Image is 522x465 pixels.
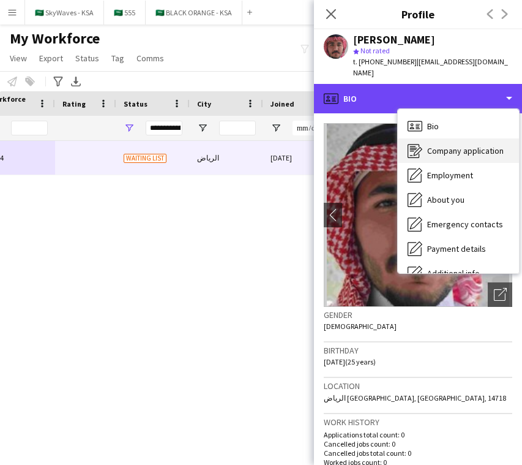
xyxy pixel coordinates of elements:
[324,417,512,428] h3: Work history
[197,123,208,134] button: Open Filter Menu
[398,114,519,138] div: Bio
[39,53,63,64] span: Export
[34,50,68,66] a: Export
[314,84,522,113] div: Bio
[270,123,282,134] button: Open Filter Menu
[136,53,164,64] span: Comms
[324,430,512,439] p: Applications total count: 0
[293,121,329,135] input: Joined Filter Input
[197,99,211,108] span: City
[427,121,439,132] span: Bio
[427,219,503,230] span: Emergency contacts
[427,170,473,181] span: Employment
[270,99,294,108] span: Joined
[263,141,337,175] div: [DATE]
[124,123,135,134] button: Open Filter Menu
[353,57,417,66] span: t. [PHONE_NUMBER]
[353,34,435,45] div: [PERSON_NAME]
[314,6,522,22] h3: Profile
[360,46,390,55] span: Not rated
[488,282,512,307] div: Open photos pop-in
[190,141,263,175] div: الرياض
[398,187,519,212] div: About you
[124,154,166,163] span: Waiting list
[25,1,104,25] button: 🇸🇦 SkyWaves - KSA
[10,29,100,48] span: My Workforce
[324,393,506,403] span: الرياض [GEOGRAPHIC_DATA], [GEOGRAPHIC_DATA], 14718
[398,212,519,236] div: Emergency contacts
[124,99,147,108] span: Status
[427,268,480,279] span: Additional info
[427,243,486,254] span: Payment details
[51,74,65,89] app-action-btn: Advanced filters
[324,123,512,307] img: Crew avatar or photo
[75,53,99,64] span: Status
[10,53,27,64] span: View
[427,194,464,205] span: About you
[69,74,83,89] app-action-btn: Export XLSX
[427,145,504,156] span: Company application
[70,50,104,66] a: Status
[324,357,376,366] span: [DATE] (25 years)
[398,236,519,261] div: Payment details
[5,50,32,66] a: View
[324,309,512,320] h3: Gender
[104,1,146,25] button: 🇸🇦 555
[324,380,512,391] h3: Location
[353,57,508,77] span: | [EMAIL_ADDRESS][DOMAIN_NAME]
[62,99,86,108] span: Rating
[111,53,124,64] span: Tag
[132,50,169,66] a: Comms
[398,163,519,187] div: Employment
[324,439,512,448] p: Cancelled jobs count: 0
[324,322,397,331] span: [DEMOGRAPHIC_DATA]
[324,345,512,356] h3: Birthday
[398,261,519,285] div: Additional info
[324,448,512,458] p: Cancelled jobs total count: 0
[146,1,242,25] button: 🇸🇦 BLACK ORANGE - KSA
[219,121,256,135] input: City Filter Input
[106,50,129,66] a: Tag
[398,138,519,163] div: Company application
[11,121,48,135] input: Workforce ID Filter Input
